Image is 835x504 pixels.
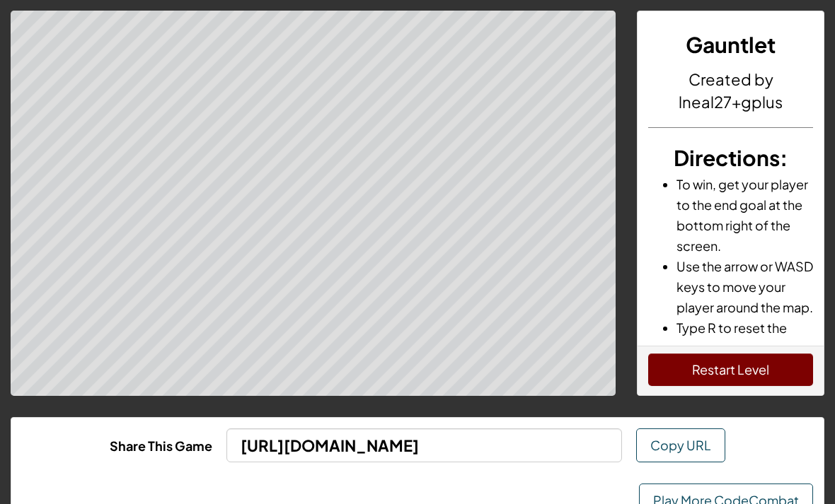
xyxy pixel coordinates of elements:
[674,144,780,171] span: Directions
[648,29,813,61] h3: Gauntlet
[676,317,813,358] li: Type R to reset the game.
[648,353,813,386] button: Restart Level
[676,174,813,256] li: To win, get your player to the end goal at the bottom right of the screen.
[676,256,813,317] li: Use the arrow or WASD keys to move your player around the map.
[650,437,711,453] span: Copy URL
[110,438,212,454] b: Share This Game
[648,142,813,174] h3: :
[636,428,725,462] button: Copy URL
[648,68,813,113] h4: Created by lneal27+gplus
